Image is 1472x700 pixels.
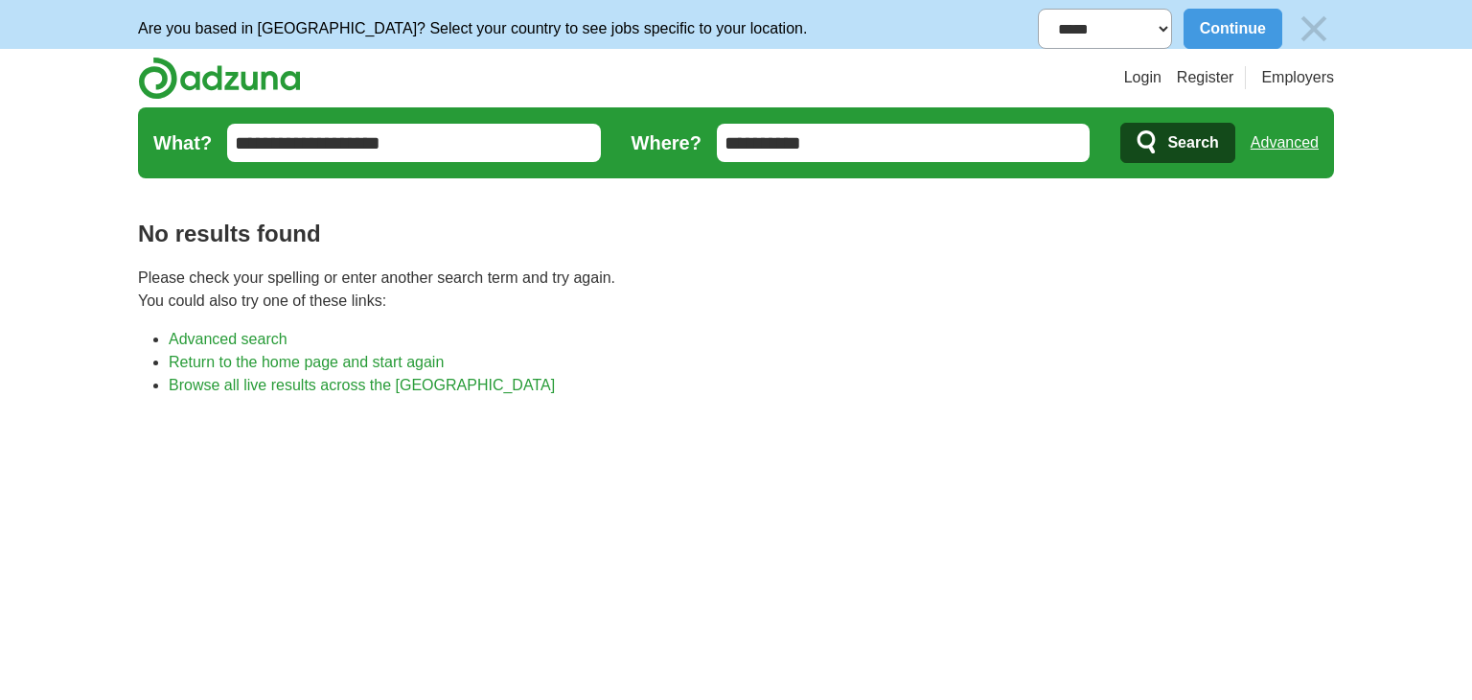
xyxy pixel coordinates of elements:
[1177,66,1234,89] a: Register
[1261,66,1334,89] a: Employers
[138,267,1334,313] p: Please check your spelling or enter another search term and try again. You could also try one of ...
[169,354,444,370] a: Return to the home page and start again
[138,217,1334,251] h1: No results found
[153,128,212,157] label: What?
[632,128,701,157] label: Where?
[1294,9,1334,49] img: icon_close_no_bg.svg
[1251,124,1319,162] a: Advanced
[1167,124,1218,162] span: Search
[1124,66,1161,89] a: Login
[169,377,555,393] a: Browse all live results across the [GEOGRAPHIC_DATA]
[138,17,807,40] p: Are you based in [GEOGRAPHIC_DATA]? Select your country to see jobs specific to your location.
[138,57,301,100] img: Adzuna logo
[1184,9,1282,49] button: Continue
[1120,123,1234,163] button: Search
[169,331,287,347] a: Advanced search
